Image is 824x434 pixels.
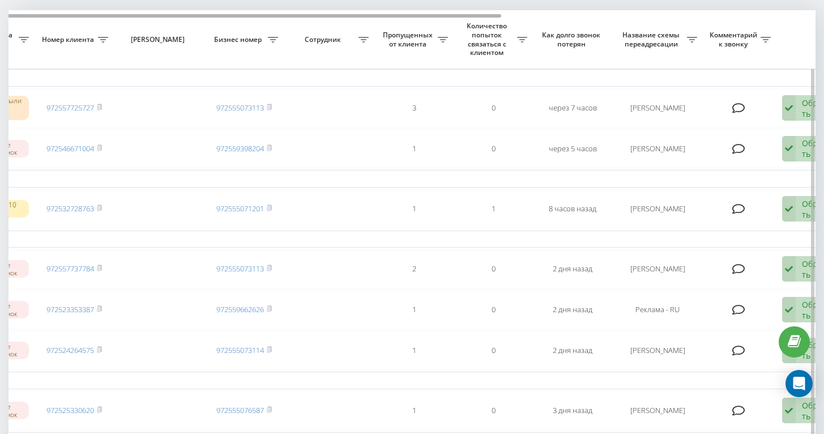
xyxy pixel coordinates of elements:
[454,331,533,370] td: 0
[454,130,533,168] td: 0
[374,190,454,228] td: 1
[374,130,454,168] td: 1
[216,345,264,355] a: 972555073114
[380,31,438,48] span: Пропущенных от клиента
[374,89,454,127] td: 3
[374,250,454,288] td: 2
[533,89,612,127] td: через 7 часов
[454,190,533,228] td: 1
[454,250,533,288] td: 0
[46,345,94,355] a: 972524264575
[216,203,264,214] a: 972555071201
[612,130,703,168] td: [PERSON_NAME]
[374,392,454,430] td: 1
[216,143,264,154] a: 972559398204
[46,103,94,113] a: 972557725727
[612,331,703,370] td: [PERSON_NAME]
[708,31,761,48] span: Комментарий к звонку
[533,331,612,370] td: 2 дня назад
[533,250,612,288] td: 2 дня назад
[46,263,94,274] a: 972557737784
[46,405,94,415] a: 972525330620
[618,31,687,48] span: Название схемы переадресации
[612,250,703,288] td: [PERSON_NAME]
[612,89,703,127] td: [PERSON_NAME]
[374,291,454,329] td: 1
[533,190,612,228] td: 8 часов назад
[454,392,533,430] td: 0
[612,190,703,228] td: [PERSON_NAME]
[533,130,612,168] td: через 5 часов
[216,103,264,113] a: 972555073113
[454,89,533,127] td: 0
[123,35,195,44] span: [PERSON_NAME]
[210,35,268,44] span: Бизнес номер
[612,291,703,329] td: Реклама - RU
[46,143,94,154] a: 972546671004
[46,304,94,314] a: 972523353387
[46,203,94,214] a: 972532728763
[785,370,813,397] div: Open Intercom Messenger
[216,263,264,274] a: 972555073113
[542,31,603,48] span: Как долго звонок потерян
[533,392,612,430] td: 3 дня назад
[289,35,358,44] span: Сотрудник
[216,304,264,314] a: 972559662626
[612,392,703,430] td: [PERSON_NAME]
[216,405,264,415] a: 972555076587
[459,22,517,57] span: Количество попыток связаться с клиентом
[374,331,454,370] td: 1
[454,291,533,329] td: 0
[533,291,612,329] td: 2 дня назад
[40,35,98,44] span: Номер клиента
